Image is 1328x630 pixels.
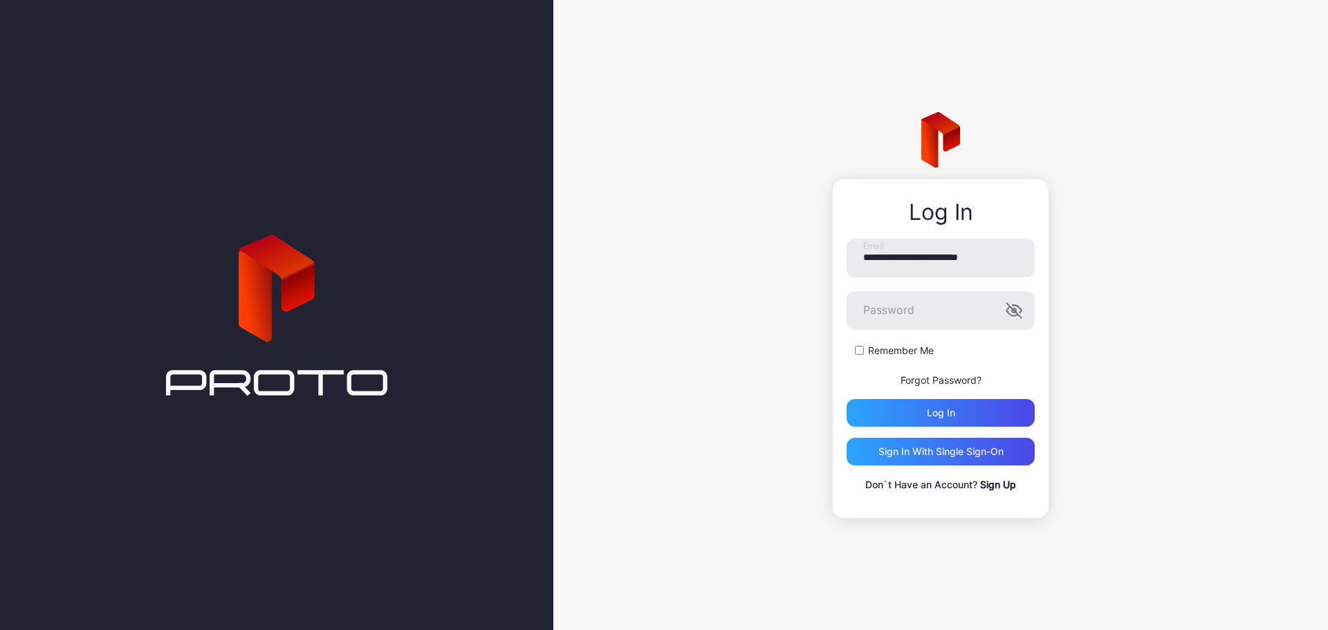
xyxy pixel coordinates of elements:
[847,291,1035,330] input: Password
[868,344,934,358] label: Remember Me
[1006,302,1022,319] button: Password
[847,200,1035,225] div: Log In
[927,407,955,418] div: Log in
[847,438,1035,465] button: Sign in With Single Sign-On
[980,479,1016,490] a: Sign Up
[847,239,1035,277] input: Email
[878,446,1004,457] div: Sign in With Single Sign-On
[847,399,1035,427] button: Log in
[901,374,981,386] a: Forgot Password?
[847,476,1035,493] p: Don`t Have an Account?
